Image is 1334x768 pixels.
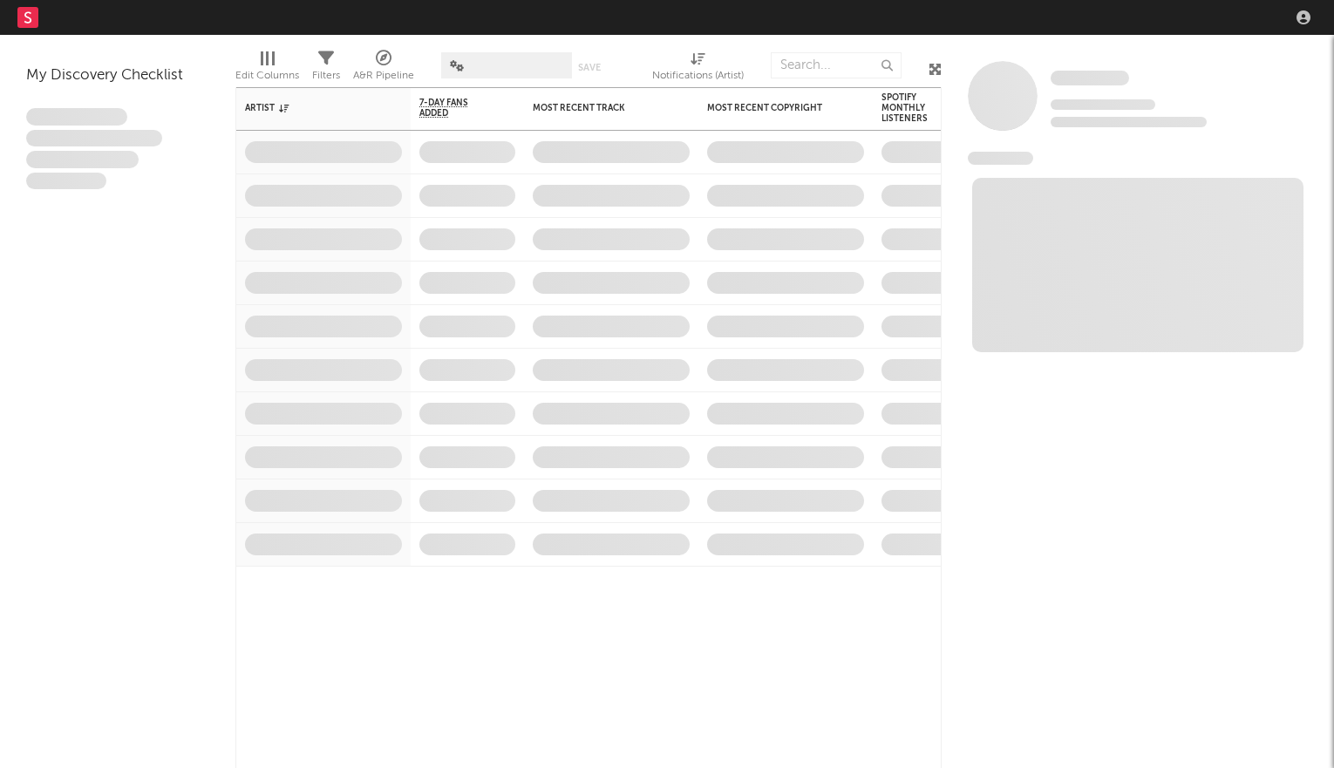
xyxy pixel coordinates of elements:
[26,173,106,190] span: Aliquam viverra
[419,98,489,119] span: 7-Day Fans Added
[652,44,744,94] div: Notifications (Artist)
[353,44,414,94] div: A&R Pipeline
[353,65,414,86] div: A&R Pipeline
[652,65,744,86] div: Notifications (Artist)
[533,103,664,113] div: Most Recent Track
[578,63,601,72] button: Save
[26,130,162,147] span: Integer aliquet in purus et
[235,44,299,94] div: Edit Columns
[312,44,340,94] div: Filters
[1051,70,1129,87] a: Some Artist
[312,65,340,86] div: Filters
[235,65,299,86] div: Edit Columns
[26,65,209,86] div: My Discovery Checklist
[1051,71,1129,85] span: Some Artist
[245,103,376,113] div: Artist
[707,103,838,113] div: Most Recent Copyright
[968,152,1033,165] span: News Feed
[26,151,139,168] span: Praesent ac interdum
[1051,99,1155,110] span: Tracking Since: [DATE]
[881,92,943,124] div: Spotify Monthly Listeners
[26,108,127,126] span: Lorem ipsum dolor
[771,52,902,78] input: Search...
[1051,117,1207,127] span: 0 fans last week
